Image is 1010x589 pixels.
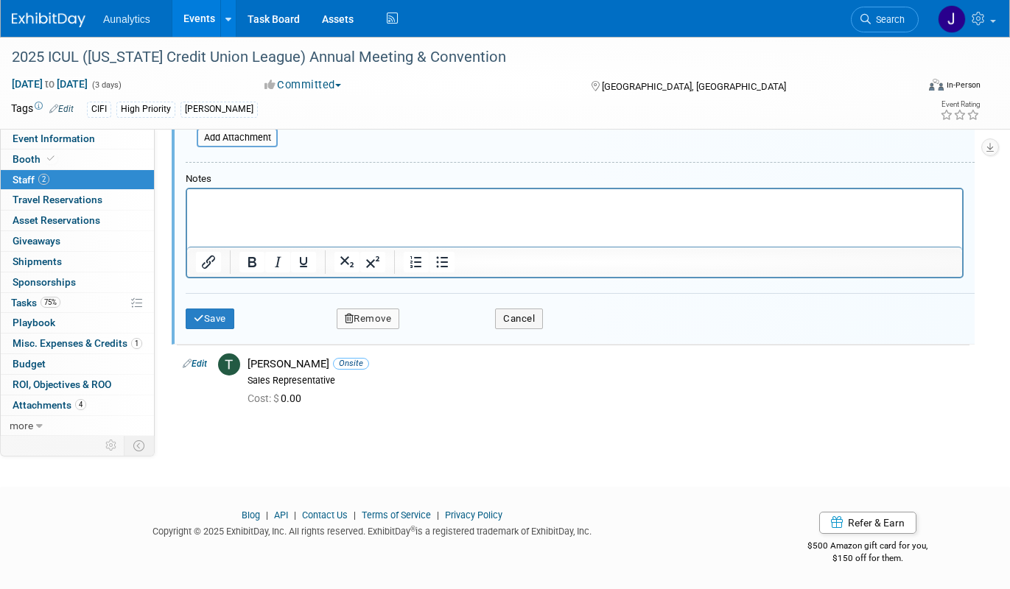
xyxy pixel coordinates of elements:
[248,392,281,404] span: Cost: $
[11,297,60,308] span: Tasks
[940,101,980,108] div: Event Rating
[13,174,49,186] span: Staff
[218,353,240,375] img: T.jpg
[186,173,964,186] div: Notes
[248,375,964,387] div: Sales Representative
[1,170,154,190] a: Staff2
[1,149,154,169] a: Booth
[337,308,400,329] button: Remove
[248,392,307,404] span: 0.00
[929,79,944,91] img: Format-Inperson.png
[819,512,916,534] a: Refer & Earn
[186,308,234,329] button: Save
[87,102,111,117] div: CIFI
[838,77,981,99] div: Event Format
[259,77,347,93] button: Committed
[7,44,898,71] div: 2025 ICUL ([US_STATE] Credit Union League) Annual Meeting & Convention
[445,509,502,521] a: Privacy Policy
[350,509,360,521] span: |
[1,313,154,333] a: Playbook
[1,190,154,210] a: Travel Reservations
[103,13,150,25] span: Aunalytics
[10,420,33,431] span: more
[262,509,272,521] span: |
[274,509,288,521] a: API
[755,552,981,565] div: $150 off for them.
[938,5,966,33] img: Julie Grisanti-Cieslak
[360,252,385,272] button: Superscript
[180,102,258,117] div: [PERSON_NAME]
[1,231,154,251] a: Giveaways
[49,104,74,114] a: Edit
[13,214,100,226] span: Asset Reservations
[116,102,175,117] div: High Priority
[291,252,316,272] button: Underline
[12,13,85,27] img: ExhibitDay
[125,436,155,455] td: Toggle Event Tabs
[13,153,57,165] span: Booth
[755,530,981,564] div: $500 Amazon gift card for you,
[1,416,154,436] a: more
[871,14,905,25] span: Search
[187,189,962,247] iframe: Rich Text Area
[13,358,46,370] span: Budget
[99,436,125,455] td: Personalize Event Tab Strip
[242,509,260,521] a: Blog
[196,252,221,272] button: Insert/edit link
[13,255,62,267] span: Shipments
[1,252,154,272] a: Shipments
[91,80,122,90] span: (3 days)
[13,337,142,349] span: Misc. Expenses & Credits
[38,174,49,185] span: 2
[13,399,86,411] span: Attachments
[265,252,290,272] button: Italic
[1,211,154,230] a: Asset Reservations
[13,378,111,390] span: ROI, Objectives & ROO
[183,359,207,369] a: Edit
[429,252,455,272] button: Bullet list
[248,357,964,371] div: [PERSON_NAME]
[1,354,154,374] a: Budget
[75,399,86,410] span: 4
[11,521,733,538] div: Copyright © 2025 ExhibitDay, Inc. All rights reserved. ExhibitDay is a registered trademark of Ex...
[333,358,369,369] span: Onsite
[239,252,264,272] button: Bold
[1,395,154,415] a: Attachments4
[13,194,102,205] span: Travel Reservations
[1,293,154,313] a: Tasks75%
[404,252,429,272] button: Numbered list
[41,297,60,308] span: 75%
[47,155,55,163] i: Booth reservation complete
[946,80,981,91] div: In-Person
[851,7,919,32] a: Search
[43,78,57,90] span: to
[1,334,154,353] a: Misc. Expenses & Credits1
[1,129,154,149] a: Event Information
[362,509,431,521] a: Terms of Service
[334,252,360,272] button: Subscript
[13,235,60,247] span: Giveaways
[1,272,154,292] a: Sponsorships
[1,375,154,395] a: ROI, Objectives & ROO
[290,509,300,521] span: |
[13,276,76,288] span: Sponsorships
[13,133,95,144] span: Event Information
[13,317,55,328] span: Playbook
[11,101,74,118] td: Tags
[433,509,443,521] span: |
[602,81,786,92] span: [GEOGRAPHIC_DATA], [GEOGRAPHIC_DATA]
[131,338,142,349] span: 1
[302,509,348,521] a: Contact Us
[495,308,543,329] button: Cancel
[410,525,415,533] sup: ®
[11,77,88,91] span: [DATE] [DATE]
